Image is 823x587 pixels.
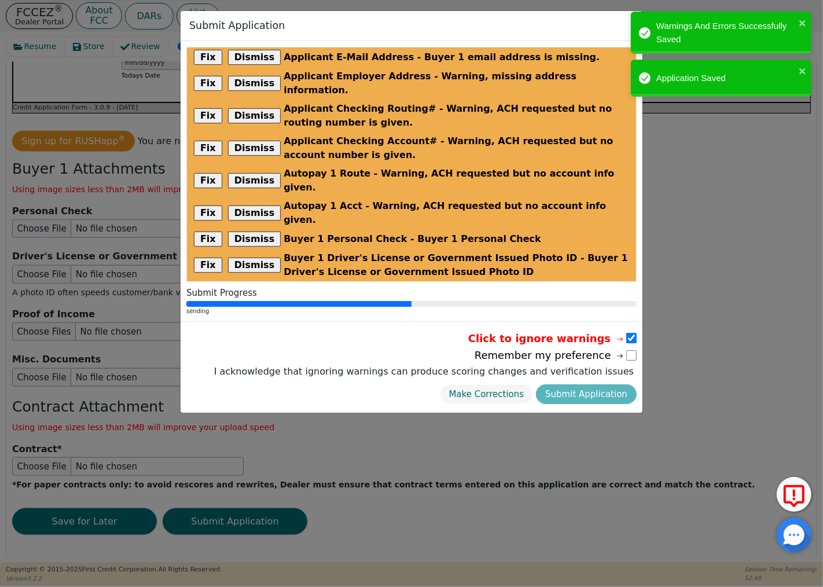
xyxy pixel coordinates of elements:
button: Report Error to FCC [777,477,811,512]
span: Applicant Checking Routing# - Warning, ACH requested but no routing number is given. [284,102,629,130]
button: close [799,64,807,78]
button: Dismiss [228,141,281,156]
button: Dismiss [228,76,281,91]
button: Fix [194,50,222,65]
button: close [799,16,807,30]
span: Applicant Employer Address - Warning, missing address information. [284,69,629,97]
label: I acknowledge that ignoring warnings can produce scoring changes and verification issues [211,365,637,379]
button: Make Corrections [440,384,534,405]
span: Buyer 1 Personal Check - Buyer 1 Personal Check [284,232,541,246]
button: Dismiss [228,232,281,247]
div: Warnings And Errors Successfully Saved [656,20,795,46]
button: Fix [194,141,222,156]
span: Click to ignore warnings [468,331,625,346]
h3: Submit Application [189,20,285,32]
button: Fix [194,206,222,221]
button: Dismiss [228,258,281,273]
div: Submit Progress [186,288,637,298]
button: Fix [194,258,222,273]
span: Buyer 1 Driver's License or Government Issued Photo ID - Buyer 1 Driver's License or Government I... [284,251,629,279]
button: Dismiss [228,108,281,123]
span: Autopay 1 Route - Warning, ACH requested but no account info given. [284,167,629,195]
div: sending [186,307,637,315]
div: Application Saved [656,72,795,85]
button: Fix [194,173,222,188]
button: Close [628,20,640,31]
button: Dismiss [228,173,281,188]
span: Autopay 1 Acct - Warning, ACH requested but no account info given. [284,199,629,227]
button: Fix [194,76,222,91]
button: Fix [194,232,222,247]
span: Applicant Checking Account# - Warning, ACH requested but no account number is given. [284,134,629,162]
span: Remember my preference [475,347,625,363]
button: Dismiss [228,206,281,221]
span: Applicant E-Mail Address - Buyer 1 email address is missing. [284,50,600,64]
button: Fix [194,108,222,123]
button: Dismiss [228,50,281,65]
